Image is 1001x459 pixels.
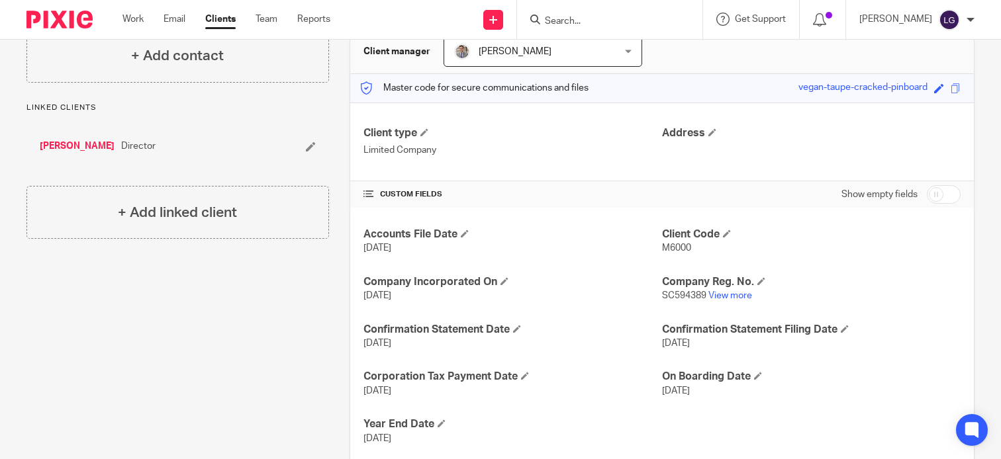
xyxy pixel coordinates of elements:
h3: Client manager [363,45,430,58]
img: svg%3E [939,9,960,30]
a: Email [164,13,185,26]
h4: Address [662,126,961,140]
span: [DATE] [363,243,391,253]
span: [DATE] [363,434,391,443]
h4: Corporation Tax Payment Date [363,370,662,384]
span: [DATE] [363,339,391,348]
a: Reports [297,13,330,26]
label: Show empty fields [841,188,918,201]
input: Search [544,16,663,28]
h4: Company Incorporated On [363,275,662,289]
span: SC594389 [662,291,706,300]
span: [DATE] [662,386,690,396]
img: I%20like%20this%20one%20Deanoa.jpg [454,44,470,60]
span: [DATE] [662,339,690,348]
h4: Confirmation Statement Date [363,323,662,337]
span: Director [121,140,156,153]
span: [DATE] [363,386,391,396]
span: M6000 [662,243,691,253]
span: [DATE] [363,291,391,300]
a: View more [708,291,752,300]
h4: Client Code [662,228,961,241]
h4: CUSTOM FIELDS [363,189,662,200]
a: Team [256,13,277,26]
h4: On Boarding Date [662,370,961,384]
h4: Client type [363,126,662,140]
span: [PERSON_NAME] [479,47,551,56]
img: Pixie [26,11,93,28]
h4: Company Reg. No. [662,275,961,289]
h4: Year End Date [363,417,662,431]
h4: + Add contact [131,46,224,66]
span: Get Support [735,15,786,24]
h4: Accounts File Date [363,228,662,241]
a: Clients [205,13,236,26]
p: Limited Company [363,144,662,157]
h4: Confirmation Statement Filing Date [662,323,961,337]
h4: + Add linked client [118,202,237,223]
a: Work [122,13,144,26]
p: Master code for secure communications and files [360,81,589,95]
div: vegan-taupe-cracked-pinboard [798,81,928,96]
p: Linked clients [26,103,329,113]
p: [PERSON_NAME] [859,13,932,26]
a: [PERSON_NAME] [40,140,115,153]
